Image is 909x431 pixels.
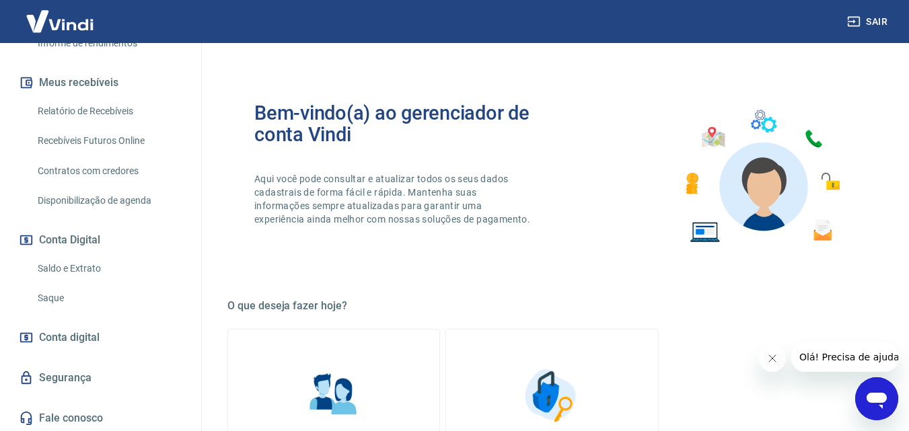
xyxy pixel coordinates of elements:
h2: Bem-vindo(a) ao gerenciador de conta Vindi [254,102,552,145]
a: Segurança [16,363,185,393]
button: Meus recebíveis [16,68,185,97]
span: Conta digital [39,328,100,347]
iframe: Mensagem da empresa [791,342,898,372]
img: Segurança [518,362,585,429]
button: Sair [844,9,893,34]
a: Conta digital [16,323,185,352]
a: Disponibilização de agenda [32,187,185,214]
a: Saldo e Extrato [32,255,185,282]
img: Informações pessoais [300,362,367,429]
iframe: Fechar mensagem [759,345,786,372]
span: Olá! Precisa de ajuda? [8,9,113,20]
h5: O que deseja fazer hoje? [227,299,877,313]
button: Conta Digital [16,225,185,255]
img: Vindi [16,1,104,42]
iframe: Botão para abrir a janela de mensagens [855,377,898,420]
a: Recebíveis Futuros Online [32,127,185,155]
p: Aqui você pode consultar e atualizar todos os seus dados cadastrais de forma fácil e rápida. Mant... [254,172,533,226]
a: Informe de rendimentos [32,30,185,57]
a: Saque [32,284,185,312]
img: Imagem de um avatar masculino com diversos icones exemplificando as funcionalidades do gerenciado... [674,102,850,251]
a: Contratos com credores [32,157,185,185]
a: Relatório de Recebíveis [32,97,185,125]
